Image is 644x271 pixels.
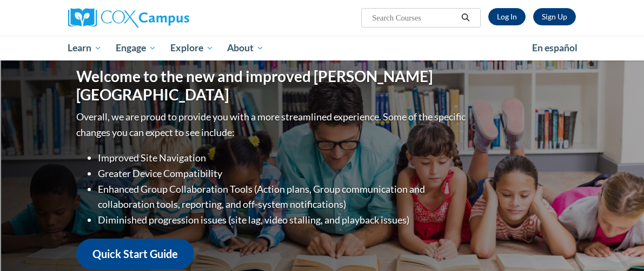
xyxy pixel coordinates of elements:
[60,36,585,60] div: Main menu
[163,36,221,60] a: Explore
[68,8,189,28] img: Cox Campus
[220,36,271,60] a: About
[170,42,214,55] span: Explore
[601,228,635,262] iframe: Button to launch messaging window
[116,42,156,55] span: Engage
[109,36,163,60] a: Engage
[68,42,102,55] span: Learn
[457,11,474,24] button: Search
[227,42,264,55] span: About
[61,36,109,60] a: Learn
[371,11,457,24] input: Search Courses
[488,8,526,25] a: Log In
[533,8,576,25] a: Register
[532,42,577,53] span: En español
[525,37,585,59] a: En español
[68,8,227,28] a: Cox Campus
